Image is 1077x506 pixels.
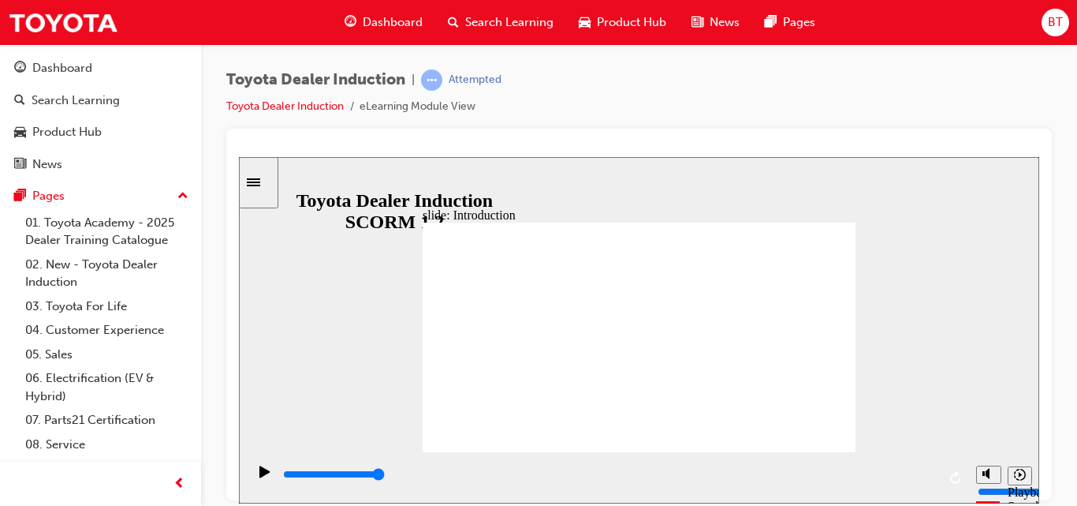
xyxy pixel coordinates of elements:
[597,13,666,32] span: Product Hub
[737,309,762,327] button: Mute (Ctrl+Alt+M)
[1048,13,1063,32] span: BT
[6,150,195,179] a: News
[360,98,475,116] li: eLearning Module View
[32,59,92,77] div: Dashboard
[679,6,752,39] a: news-iconNews
[566,6,679,39] a: car-iconProduct Hub
[19,294,195,319] a: 03. Toyota For Life
[710,13,740,32] span: News
[19,433,195,457] a: 08. Service
[6,51,195,182] button: DashboardSearch LearningProduct HubNews
[14,189,26,204] span: pages-icon
[226,71,405,89] span: Toyota Dealer Induction
[412,71,415,89] span: |
[6,182,195,211] button: Pages
[8,308,35,335] button: Play (Ctrl+Alt+P)
[783,13,815,32] span: Pages
[769,309,793,328] button: Playback speed
[465,13,553,32] span: Search Learning
[345,13,356,32] span: guage-icon
[32,187,65,205] div: Pages
[332,6,435,39] a: guage-iconDashboard
[177,186,188,207] span: up-icon
[226,99,344,113] a: Toyota Dealer Induction
[14,126,26,140] span: car-icon
[691,13,703,32] span: news-icon
[32,92,120,110] div: Search Learning
[44,311,146,324] input: slide progress
[32,123,102,141] div: Product Hub
[19,456,195,481] a: 09. Technical Training
[14,62,26,76] span: guage-icon
[19,408,195,433] a: 07. Parts21 Certification
[421,69,442,91] span: learningRecordVerb_ATTEMPT-icon
[752,6,828,39] a: pages-iconPages
[32,156,62,174] div: News
[435,6,566,39] a: search-iconSearch Learning
[6,118,195,147] a: Product Hub
[8,5,118,40] img: Trak
[579,13,591,32] span: car-icon
[14,94,25,108] span: search-icon
[173,474,185,494] span: prev-icon
[765,13,777,32] span: pages-icon
[19,253,195,294] a: 02. New - Toyota Dealer Induction
[363,13,423,32] span: Dashboard
[6,54,195,83] a: Dashboard
[6,86,195,115] a: Search Learning
[739,328,840,341] input: volume
[19,318,195,343] a: 04. Customer Experience
[19,343,195,367] a: 05. Sales
[1042,9,1069,36] button: BT
[706,309,729,333] button: Replay (Ctrl+Alt+R)
[19,366,195,408] a: 06. Electrification (EV & Hybrid)
[729,295,792,347] div: misc controls
[448,13,459,32] span: search-icon
[769,328,792,357] div: Playback Speed
[19,211,195,253] a: 01. Toyota Academy - 2025 Dealer Training Catalogue
[14,158,26,172] span: news-icon
[8,295,729,347] div: playback controls
[449,73,501,88] div: Attempted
